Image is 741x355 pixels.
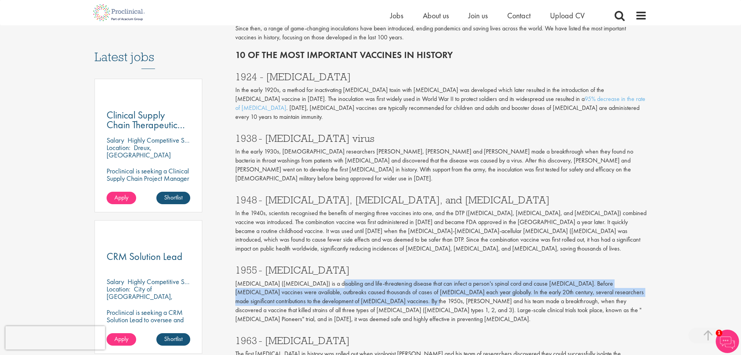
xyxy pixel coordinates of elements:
span: 1 [716,330,722,336]
p: In the early 1920s, a method for inactivating [MEDICAL_DATA] toxin with [MEDICAL_DATA] was develo... [235,86,647,121]
p: Highly Competitive Salary [128,136,198,145]
a: Apply [107,192,136,204]
p: In the early 1930s, [DEMOGRAPHIC_DATA] researchers [PERSON_NAME], [PERSON_NAME] and [PERSON_NAME]... [235,147,647,183]
a: Shortlist [156,333,190,346]
span: Location: [107,284,130,293]
span: Location: [107,143,130,152]
h3: 1924 - [MEDICAL_DATA] [235,72,647,82]
iframe: reCAPTCHA [5,326,105,350]
a: CRM Solution Lead [107,252,191,261]
h3: 1948 - [MEDICAL_DATA], [MEDICAL_DATA], and [MEDICAL_DATA] [235,195,647,205]
h3: 1963 - [MEDICAL_DATA] [235,336,647,346]
a: Shortlist [156,192,190,204]
span: Apply [114,193,128,201]
h3: 1938 - [MEDICAL_DATA] virus [235,133,647,143]
a: Contact [507,11,531,21]
h3: Latest jobs [95,31,203,69]
p: City of [GEOGRAPHIC_DATA], [GEOGRAPHIC_DATA] [107,284,173,308]
p: Proclinical is seeking a Clinical Supply Chain Project Manager to join a dynamic team dedicated t... [107,167,191,219]
span: Salary [107,277,124,286]
a: Apply [107,333,136,346]
p: [MEDICAL_DATA] ([MEDICAL_DATA]) is a disabling and life-threatening disease that can infect a per... [235,279,647,324]
a: About us [423,11,449,21]
p: Dreux, [GEOGRAPHIC_DATA] [107,143,171,159]
span: Apply [114,335,128,343]
a: Clinical Supply Chain Therapeutic Area Project Manager [107,110,191,130]
img: Chatbot [716,330,739,353]
a: Join us [468,11,488,21]
p: Proclinical is seeking a CRM Solution Lead to oversee and enhance the Salesforce platform for EME... [107,309,191,338]
span: Salary [107,136,124,145]
a: Upload CV [550,11,585,21]
p: Since then, a range of game-changing inoculations have been introduced, ending pandemics and savi... [235,24,647,42]
a: Jobs [390,11,403,21]
h3: 1955 - [MEDICAL_DATA] [235,265,647,275]
p: In the 1940s, scientists recognised the benefits of merging three vaccines into one, and the DTP ... [235,209,647,253]
span: Clinical Supply Chain Therapeutic Area Project Manager [107,108,185,151]
span: CRM Solution Lead [107,250,182,263]
p: Highly Competitive Salary [128,277,198,286]
a: 95% decrease in the rate of [MEDICAL_DATA] [235,95,645,112]
h2: 10 of the most important vaccines in history [235,50,647,60]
